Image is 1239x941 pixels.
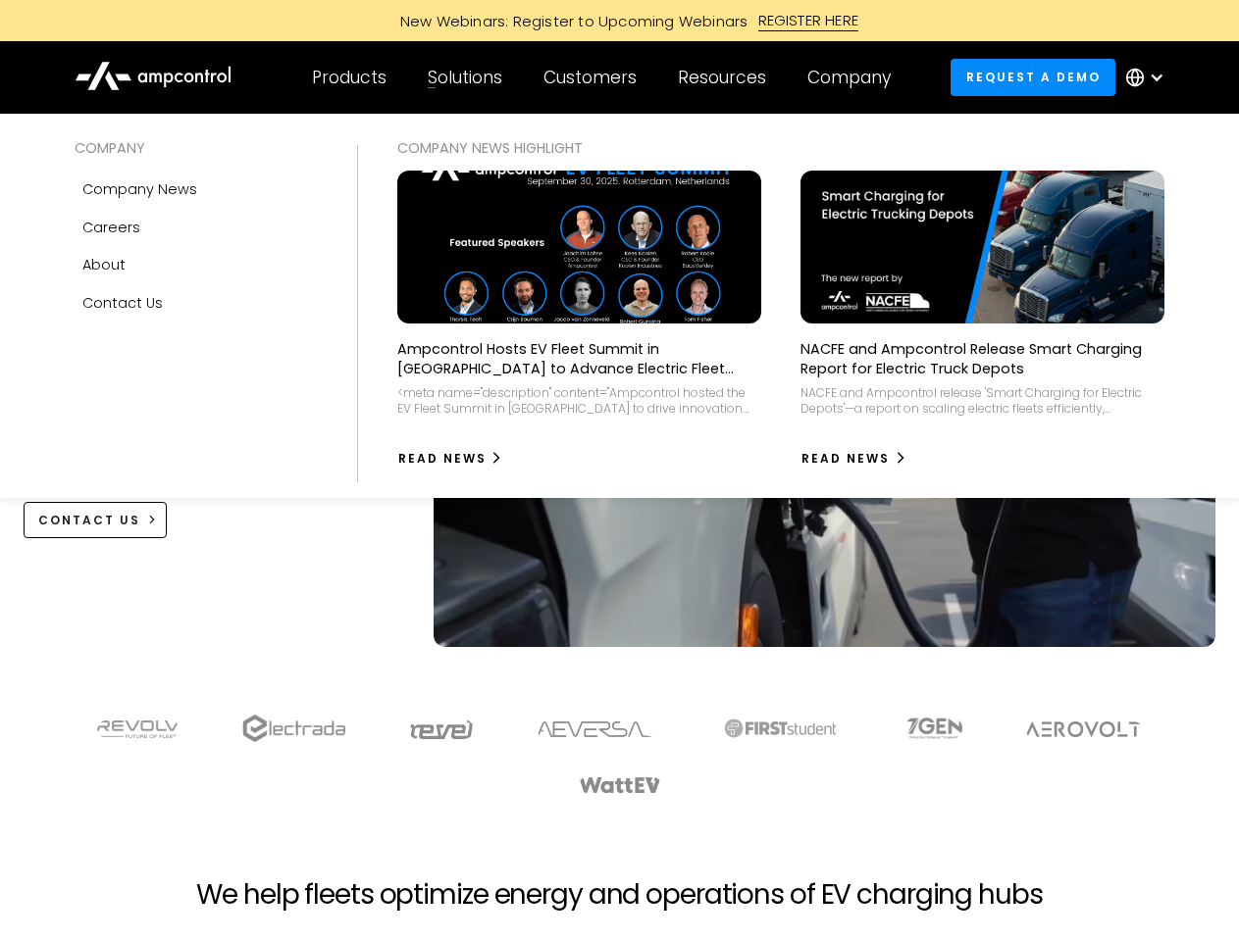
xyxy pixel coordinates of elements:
[543,67,637,88] div: Customers
[196,878,1042,912] h2: We help fleets optimize energy and operations of EV charging hubs
[82,292,163,314] div: Contact Us
[678,67,766,88] div: Resources
[75,246,318,283] a: About
[428,67,502,88] div: Solutions
[800,443,907,474] a: Read News
[381,11,758,31] div: New Webinars: Register to Upcoming Webinars
[179,10,1061,31] a: New Webinars: Register to Upcoming WebinarsREGISTER HERE
[758,10,859,31] div: REGISTER HERE
[75,171,318,208] a: Company news
[397,137,1165,159] div: COMPANY NEWS Highlight
[397,339,761,378] p: Ampcontrol Hosts EV Fleet Summit in [GEOGRAPHIC_DATA] to Advance Electric Fleet Management in [GE...
[801,450,890,468] div: Read News
[75,137,318,159] div: COMPANY
[807,67,891,88] div: Company
[1025,721,1142,737] img: Aerovolt Logo
[398,450,487,468] div: Read News
[24,502,168,538] a: CONTACT US
[82,217,140,238] div: Careers
[397,385,761,416] div: <meta name="description" content="Ampcontrol hosted the EV Fleet Summit in [GEOGRAPHIC_DATA] to d...
[312,67,387,88] div: Products
[82,254,126,275] div: About
[75,284,318,322] a: Contact Us
[951,59,1115,95] a: Request a demo
[800,385,1164,416] div: NACFE and Ampcontrol release 'Smart Charging for Electric Depots'—a report on scaling electric fl...
[579,777,661,793] img: WattEV logo
[75,209,318,246] a: Careers
[38,512,140,529] div: CONTACT US
[800,339,1164,378] p: NACFE and Ampcontrol Release Smart Charging Report for Electric Truck Depots
[242,715,345,742] img: electrada logo
[397,443,504,474] a: Read News
[82,178,197,200] div: Company news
